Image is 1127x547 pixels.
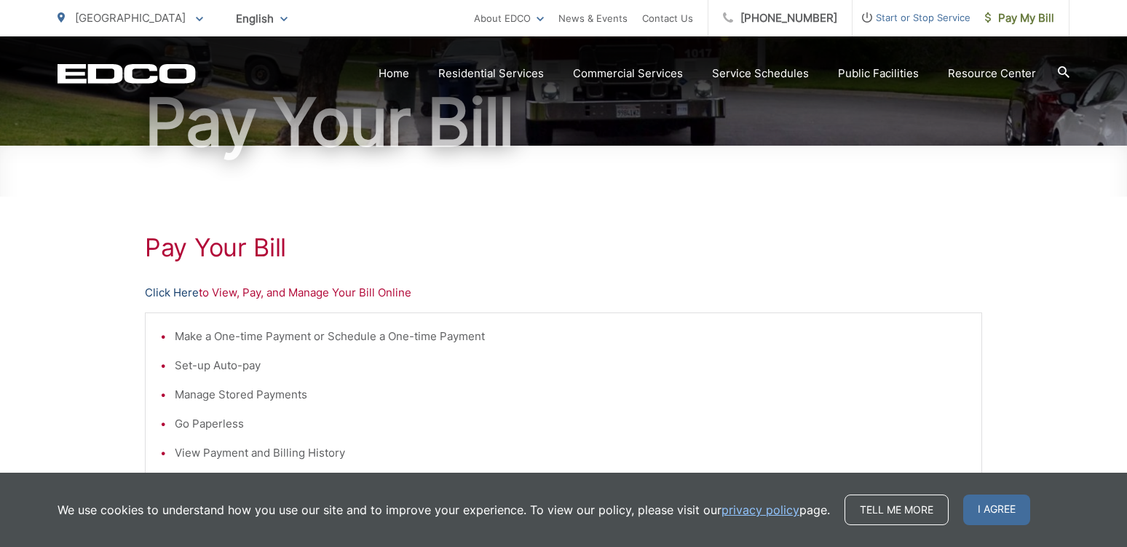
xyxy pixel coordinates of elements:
[642,9,693,27] a: Contact Us
[558,9,628,27] a: News & Events
[175,328,967,345] li: Make a One-time Payment or Schedule a One-time Payment
[721,501,799,519] a: privacy policy
[58,63,196,84] a: EDCD logo. Return to the homepage.
[145,284,199,302] a: Click Here
[225,6,298,31] span: English
[438,65,544,82] a: Residential Services
[145,284,982,302] p: to View, Pay, and Manage Your Bill Online
[58,501,830,519] p: We use cookies to understand how you use our site and to improve your experience. To view our pol...
[175,386,967,404] li: Manage Stored Payments
[948,65,1036,82] a: Resource Center
[379,65,409,82] a: Home
[175,357,967,374] li: Set-up Auto-pay
[175,444,967,462] li: View Payment and Billing History
[175,415,967,433] li: Go Paperless
[474,9,544,27] a: About EDCO
[58,86,1069,159] h1: Pay Your Bill
[985,9,1054,27] span: Pay My Bill
[963,495,1030,525] span: I agree
[573,65,683,82] a: Commercial Services
[712,65,809,82] a: Service Schedules
[145,233,982,262] h1: Pay Your Bill
[75,11,186,25] span: [GEOGRAPHIC_DATA]
[838,65,919,82] a: Public Facilities
[845,495,949,525] a: Tell me more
